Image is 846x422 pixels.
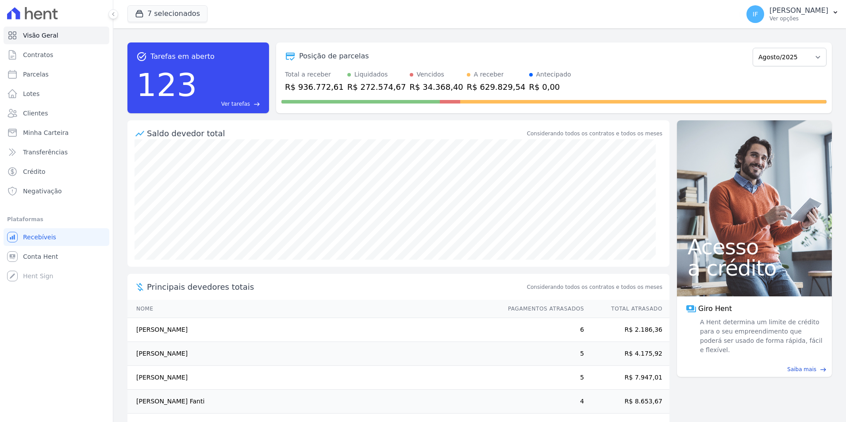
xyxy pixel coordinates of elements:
span: Acesso [688,236,821,257]
span: Contratos [23,50,53,59]
td: R$ 7.947,01 [585,366,669,390]
td: 6 [500,318,585,342]
p: [PERSON_NAME] [769,6,828,15]
th: Pagamentos Atrasados [500,300,585,318]
td: 4 [500,390,585,414]
div: R$ 0,00 [529,81,571,93]
a: Transferências [4,143,109,161]
button: IF [PERSON_NAME] Ver opções [739,2,846,27]
span: Minha Carteira [23,128,69,137]
span: Saiba mais [787,365,816,373]
span: Transferências [23,148,68,157]
span: Parcelas [23,70,49,79]
span: Conta Hent [23,252,58,261]
a: Negativação [4,182,109,200]
span: Considerando todos os contratos e todos os meses [527,283,662,291]
div: R$ 272.574,67 [347,81,406,93]
span: Tarefas em aberto [150,51,215,62]
span: A Hent determina um limite de crédito para o seu empreendimento que poderá ser usado de forma ráp... [698,318,823,355]
div: Saldo devedor total [147,127,525,139]
div: R$ 629.829,54 [467,81,526,93]
p: Ver opções [769,15,828,22]
div: Considerando todos os contratos e todos os meses [527,130,662,138]
div: A receber [474,70,504,79]
a: Ver tarefas east [200,100,260,108]
th: Total Atrasado [585,300,669,318]
td: [PERSON_NAME] Fanti [127,390,500,414]
a: Clientes [4,104,109,122]
div: Total a receber [285,70,344,79]
div: Plataformas [7,214,106,225]
a: Lotes [4,85,109,103]
td: R$ 8.653,67 [585,390,669,414]
button: 7 selecionados [127,5,208,22]
div: R$ 936.772,61 [285,81,344,93]
td: [PERSON_NAME] [127,318,500,342]
div: 123 [136,62,197,108]
div: R$ 34.368,40 [410,81,463,93]
span: Visão Geral [23,31,58,40]
div: Liquidados [354,70,388,79]
span: Clientes [23,109,48,118]
a: Conta Hent [4,248,109,265]
span: east [254,101,260,107]
a: Contratos [4,46,109,64]
td: [PERSON_NAME] [127,342,500,366]
a: Minha Carteira [4,124,109,142]
span: Crédito [23,167,46,176]
a: Parcelas [4,65,109,83]
span: Ver tarefas [221,100,250,108]
a: Crédito [4,163,109,180]
div: Posição de parcelas [299,51,369,61]
td: 5 [500,366,585,390]
span: Giro Hent [698,303,732,314]
td: R$ 2.186,36 [585,318,669,342]
span: east [820,366,827,373]
th: Nome [127,300,500,318]
td: R$ 4.175,92 [585,342,669,366]
td: 5 [500,342,585,366]
span: Recebíveis [23,233,56,242]
span: a crédito [688,257,821,279]
a: Recebíveis [4,228,109,246]
div: Antecipado [536,70,571,79]
span: Negativação [23,187,62,196]
span: IF [753,11,758,17]
div: Vencidos [417,70,444,79]
span: task_alt [136,51,147,62]
td: [PERSON_NAME] [127,366,500,390]
a: Visão Geral [4,27,109,44]
a: Saiba mais east [682,365,827,373]
span: Lotes [23,89,40,98]
span: Principais devedores totais [147,281,525,293]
